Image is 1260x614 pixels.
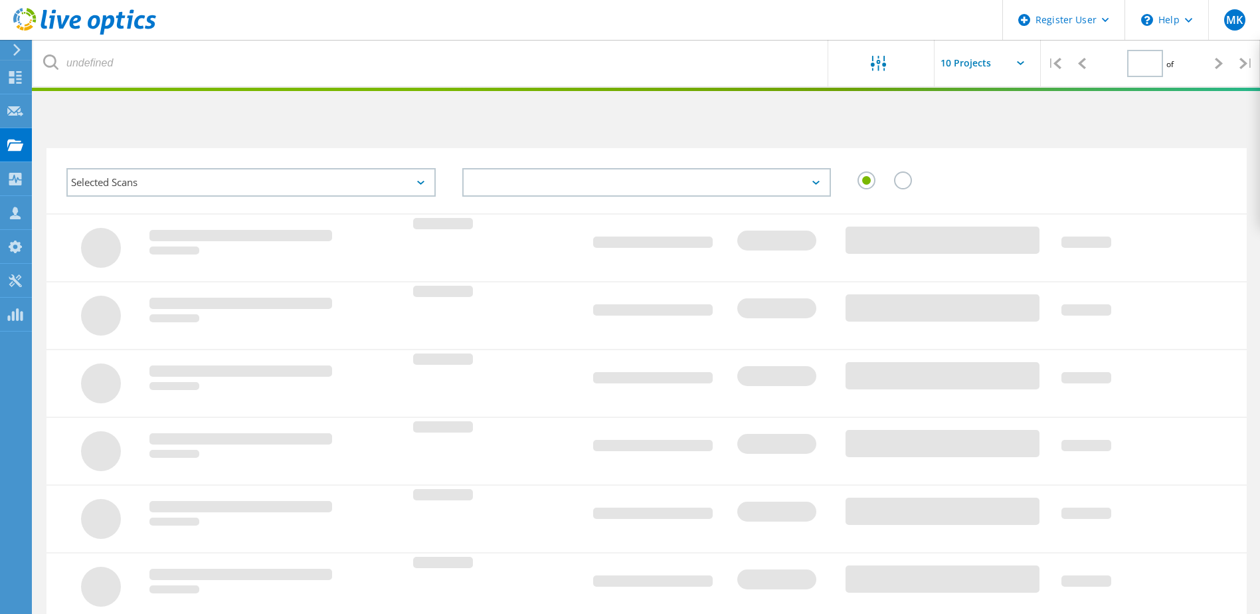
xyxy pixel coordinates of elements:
svg: \n [1141,14,1153,26]
div: Selected Scans [66,168,436,197]
div: | [1233,40,1260,87]
div: | [1041,40,1068,87]
input: undefined [33,40,829,86]
span: MK [1226,15,1243,25]
a: Live Optics Dashboard [13,28,156,37]
span: of [1166,58,1174,70]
